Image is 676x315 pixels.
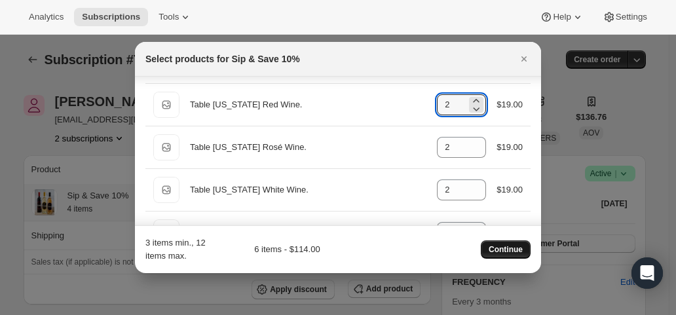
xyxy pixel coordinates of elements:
div: Table [US_STATE] White Wine. [190,183,426,196]
span: Analytics [29,12,64,22]
div: $19.00 [497,98,523,111]
button: Continue [481,240,531,259]
div: Table [US_STATE] Rosé Wine. [190,141,426,154]
button: Help [532,8,591,26]
div: Table [US_STATE] Red Wine. [190,98,426,111]
span: Subscriptions [82,12,140,22]
button: Tools [151,8,200,26]
div: Open Intercom Messenger [631,257,663,289]
button: Analytics [21,8,71,26]
button: Subscriptions [74,8,148,26]
button: Settings [595,8,655,26]
div: $19.00 [497,141,523,154]
div: 6 items - $114.00 [214,243,320,256]
button: Close [515,50,533,68]
div: $19.00 [497,183,523,196]
span: Help [553,12,571,22]
h2: Select products for Sip & Save 10% [145,52,300,65]
span: Settings [616,12,647,22]
span: Tools [159,12,179,22]
div: 3 items min., 12 items max. [145,236,208,263]
span: Continue [489,244,523,255]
